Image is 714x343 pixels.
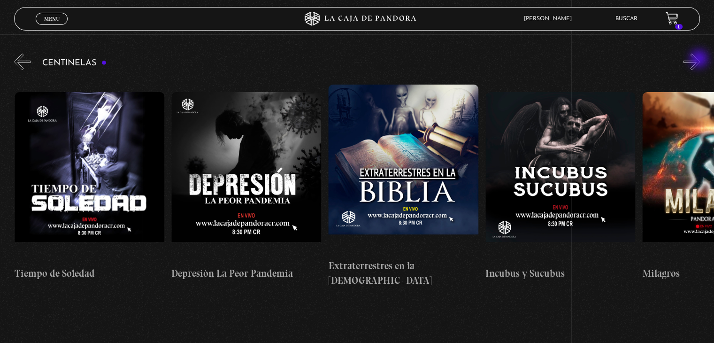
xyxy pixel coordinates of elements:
[41,23,63,30] span: Cerrar
[171,266,321,281] h4: Depresión La Peor Pandemia
[42,59,107,68] h3: Centinelas
[15,77,164,296] a: Tiempo de Soledad
[44,16,60,22] span: Menu
[683,54,700,70] button: Next
[666,12,678,25] a: 1
[519,16,581,22] span: [PERSON_NAME]
[328,77,478,296] a: Extraterrestres en la [DEMOGRAPHIC_DATA]
[615,16,637,22] a: Buscar
[485,77,635,296] a: Incubus y Sucubus
[14,54,31,70] button: Previous
[675,24,683,30] span: 1
[485,266,635,281] h4: Incubus y Sucubus
[328,258,478,288] h4: Extraterrestres en la [DEMOGRAPHIC_DATA]
[171,77,321,296] a: Depresión La Peor Pandemia
[15,266,164,281] h4: Tiempo de Soledad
